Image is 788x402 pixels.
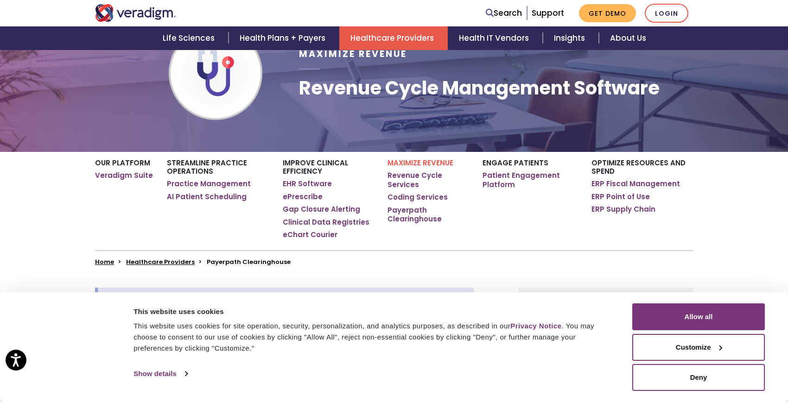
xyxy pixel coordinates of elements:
a: Life Sciences [152,26,229,50]
a: Practice Management [167,179,251,188]
a: Veradigm Suite [95,171,153,180]
button: Allow all [632,303,765,330]
button: Customize [632,334,765,361]
div: This website uses cookies [133,306,611,317]
a: Get Demo [579,4,636,22]
a: Payerpath Clearinghouse [388,206,469,224]
a: Login [645,4,688,23]
a: Healthcare Providers [339,26,448,50]
span: Maximize Revenue [299,48,407,60]
a: EHR Software [283,179,332,188]
a: ERP Supply Chain [591,205,655,214]
a: Insights [543,26,599,50]
a: Patient Engagement Platform [483,171,578,189]
a: Revenue Cycle Services [388,171,469,189]
a: Home [95,258,114,266]
a: Show details [133,367,187,381]
a: eChart Courier [283,230,337,239]
a: AI Patient Scheduling [167,192,247,201]
a: ERP Point of Use [591,192,650,201]
a: Health Plans + Payers [229,26,339,50]
a: Healthcare Providers [126,258,195,266]
iframe: Drift Chat Widget [610,345,777,391]
img: Veradigm logo [95,4,176,22]
div: This website uses cookies for site operation, security, personalization, and analytics purposes, ... [133,320,611,354]
h1: Revenue Cycle Management Software [299,77,660,99]
a: About Us [599,26,657,50]
a: Privacy Notice [510,322,561,330]
a: Clinical Data Registries [283,218,369,227]
a: ePrescribe [283,192,323,201]
a: Support [532,7,564,19]
a: Gap Closure Alerting [283,205,360,214]
a: Health IT Vendors [448,26,543,50]
a: Coding Services [388,193,448,202]
a: Search [486,7,522,19]
a: ERP Fiscal Management [591,179,680,188]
